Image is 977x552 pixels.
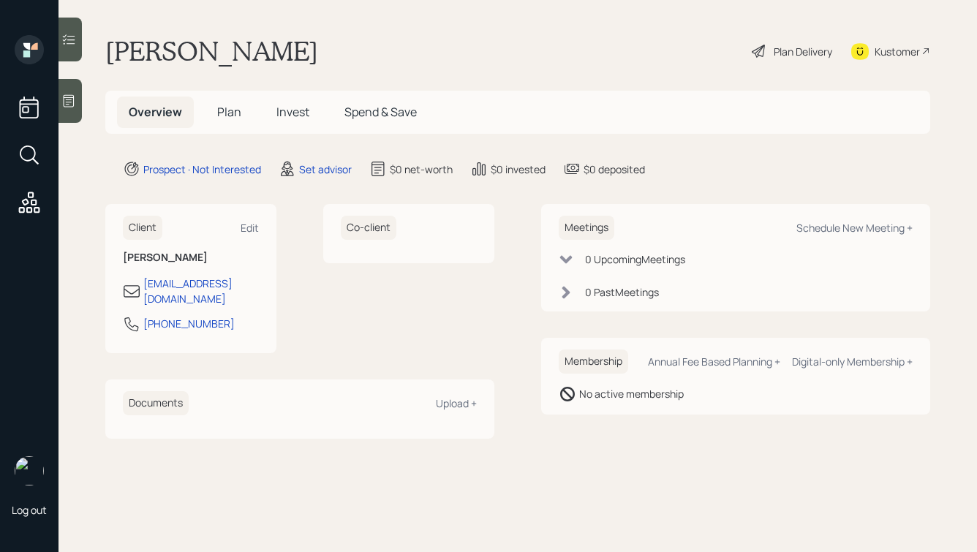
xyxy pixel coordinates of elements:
div: Schedule New Meeting + [796,221,913,235]
div: Upload + [436,396,477,410]
span: Overview [129,104,182,120]
h6: Meetings [559,216,614,240]
div: 0 Past Meeting s [585,284,659,300]
div: Set advisor [299,162,352,177]
div: No active membership [579,386,684,401]
div: $0 net-worth [390,162,453,177]
span: Invest [276,104,309,120]
div: Edit [241,221,259,235]
div: Kustomer [875,44,920,59]
div: Plan Delivery [774,44,832,59]
div: [EMAIL_ADDRESS][DOMAIN_NAME] [143,276,259,306]
h1: [PERSON_NAME] [105,35,318,67]
div: [PHONE_NUMBER] [143,316,235,331]
h6: Documents [123,391,189,415]
div: $0 invested [491,162,546,177]
div: Digital-only Membership + [792,355,913,368]
div: Log out [12,503,47,517]
h6: Client [123,216,162,240]
div: Annual Fee Based Planning + [648,355,780,368]
h6: Co-client [341,216,396,240]
div: Prospect · Not Interested [143,162,261,177]
img: hunter_neumayer.jpg [15,456,44,485]
span: Plan [217,104,241,120]
div: $0 deposited [584,162,645,177]
h6: Membership [559,349,628,374]
span: Spend & Save [344,104,417,120]
div: 0 Upcoming Meeting s [585,252,685,267]
h6: [PERSON_NAME] [123,252,259,264]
